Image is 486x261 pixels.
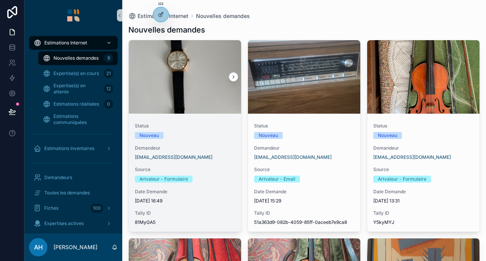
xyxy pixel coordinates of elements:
[254,154,332,160] a: [EMAIL_ADDRESS][DOMAIN_NAME]
[29,186,118,200] a: Toutes les demandes
[38,67,118,80] a: Expertise(s) en cours21
[44,205,58,211] span: Fiches
[367,40,480,114] div: IMG_8544.jpeg
[44,40,87,46] span: Estimations Internet
[367,40,480,232] a: StatusNouveauDemandeur[EMAIL_ADDRESS][DOMAIN_NAME]SourceArtvaleur - FormulaireDate Demande[DATE] ...
[373,219,473,225] span: Y5kyMYJ
[38,51,118,65] a: Nouvelles demandes9
[44,145,94,152] span: Estimations Inventaires
[104,100,113,109] div: 0
[53,113,110,126] span: Estimations communiquées
[373,189,473,195] span: Date Demande
[373,198,473,204] span: [DATE] 13:31
[254,123,354,129] span: Status
[53,83,101,95] span: Expertise(s) en attente
[254,210,354,216] span: Tally ID
[38,113,118,126] a: Estimations communiquées
[138,12,188,20] span: Estimations Internet
[29,142,118,155] a: Estimations Inventaires
[44,220,84,227] span: Expertises actives
[29,36,118,50] a: Estimations Internet
[373,166,473,173] span: Source
[38,97,118,111] a: Estimations réalisées0
[373,145,473,151] span: Demandeur
[104,84,113,93] div: 12
[104,54,113,63] div: 9
[53,55,99,61] span: Nouvelles demandes
[44,175,72,181] span: Demandeurs
[128,12,188,20] a: Estimations Internet
[135,166,235,173] span: Source
[139,176,188,183] div: Artvaleur - Formulaire
[373,210,473,216] span: Tally ID
[135,189,235,195] span: Date Demande
[53,243,97,251] p: [PERSON_NAME]
[67,9,79,21] img: App logo
[135,145,235,151] span: Demandeur
[29,232,118,246] a: Mes Demandes d'Estimation
[135,219,235,225] span: 81MyGA5
[29,217,118,230] a: Expertises actives
[53,101,99,107] span: Estimations réalisées
[53,70,99,77] span: Expertise(s) en cours
[135,123,235,129] span: Status
[259,176,295,183] div: Artvaleur - Email
[378,176,426,183] div: Artvaleur - Formulaire
[196,12,250,20] a: Nouvelles demandes
[248,40,361,232] a: StatusNouveauDemandeur[EMAIL_ADDRESS][DOMAIN_NAME]SourceArtvaleur - EmailDate Demande[DATE] 15:29...
[38,82,118,96] a: Expertise(s) en attente12
[135,154,212,160] a: [EMAIL_ADDRESS][DOMAIN_NAME]
[248,40,360,114] div: IMG_20250929_101742.jpg
[29,171,118,184] a: Demandeurs
[129,40,241,114] div: image.jpg
[135,198,235,204] span: [DATE] 16:49
[139,132,159,139] div: Nouveau
[91,204,103,213] div: 100
[44,190,90,196] span: Toutes les demandes
[24,31,122,233] div: scrollable content
[135,210,235,216] span: Tally ID
[378,132,397,139] div: Nouveau
[254,189,354,195] span: Date Demande
[128,40,241,232] a: StatusNouveauDemandeur[EMAIL_ADDRESS][DOMAIN_NAME]SourceArtvaleur - FormulaireDate Demande[DATE] ...
[34,243,43,252] span: AH
[254,166,354,173] span: Source
[104,69,113,78] div: 21
[128,24,205,35] h1: Nouvelles demandes
[254,198,354,204] span: [DATE] 15:29
[254,219,354,225] span: 51a363d9-082b-4059-85ff-0aceeb7e9ca8
[259,132,278,139] div: Nouveau
[373,123,473,129] span: Status
[254,145,354,151] span: Demandeur
[29,201,118,215] a: Fiches100
[373,154,451,160] a: [EMAIL_ADDRESS][DOMAIN_NAME]
[44,233,91,245] span: Mes Demandes d'Estimation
